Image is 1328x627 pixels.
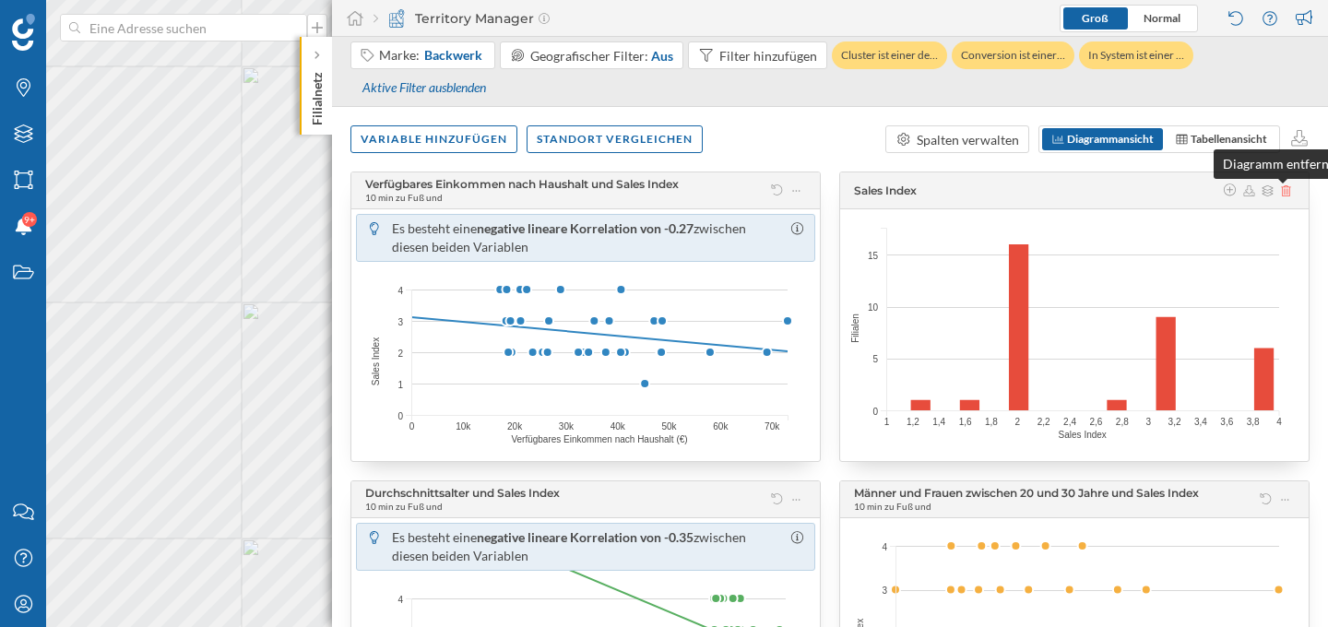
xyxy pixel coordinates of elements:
text: Sales Index [1059,430,1107,440]
text: 1,4 [932,417,945,427]
text: 3 [1145,417,1151,427]
text: 30k [559,421,575,432]
img: Geoblink Logo [12,14,35,51]
span: 15 [868,248,878,262]
div: Marke: [379,46,485,65]
div: In System ist einer … [1079,41,1193,69]
span: 5 [872,352,878,366]
text: 2,6 [1089,417,1102,427]
text: 2,4 [1063,417,1076,427]
span: Backwerk [424,46,482,65]
p: Filialnetz [308,65,326,125]
text: 1,6 [959,417,972,427]
span: negative lineare Korrelation von -0.35 [477,529,694,545]
span: 2 [397,346,403,360]
text: 0 [409,421,415,432]
text: 1,2 [907,417,919,427]
span: 0 [397,408,403,422]
span: 3 [882,584,887,597]
div: Aktive Filter ausblenden [351,72,496,104]
span: Durchschnittsalter und Sales Index [365,486,560,500]
text: 20k [507,421,523,432]
span: 1 [397,377,403,391]
span: Groß [1082,11,1109,25]
text: 50k [661,421,677,432]
div: Territory Manager [373,9,550,28]
span: 4 [397,283,403,297]
text: 3,8 [1247,417,1260,427]
span: Tabellenansicht [1191,132,1267,146]
text: 3,2 [1168,417,1181,427]
text: 70k [765,421,780,432]
span: Geografischer Filter: [530,48,648,64]
span: Sales Index [854,183,917,197]
text: 2 [1015,417,1021,427]
span: 10 [868,301,878,314]
span: Support [39,13,105,30]
span: 0 [872,404,878,418]
text: Filialen [850,313,860,343]
img: territory-manager.svg [387,9,406,28]
text: 1,8 [985,417,998,427]
span: 4 [882,539,887,553]
div: 10 min zu Fuß und [365,191,443,204]
div: Aus [651,46,673,65]
span: 4 [397,592,403,606]
div: 10 min zu Fuß und [854,500,931,513]
span: Männer und Frauen zwischen 20 und 30 Jahre und Sales Index [854,486,1199,500]
span: 3 [397,314,403,328]
text: 40k [611,421,626,432]
text: Sales Index [371,337,381,385]
span: Es besteht eine [392,529,477,545]
div: Spalten verwalten [917,130,1019,149]
span: Verfügbares Einkommen nach Haushalt und Sales Index [365,177,679,191]
text: 60k [713,421,729,432]
text: 1 [884,417,890,427]
text: 2,2 [1037,417,1050,427]
span: Normal [1144,11,1180,25]
span: 9+ [24,210,35,229]
span: Es besteht eine [392,220,477,236]
text: 10k [456,421,471,432]
div: Conversion ist einer… [952,41,1074,69]
text: 3,6 [1220,417,1233,427]
div: Cluster ist einer de… [832,41,947,69]
div: 10 min zu Fuß und [365,500,443,513]
span: negative lineare Korrelation von -0.27 [477,220,694,236]
text: Verfügbares Einkommen nach Haushalt (€) [511,434,687,444]
text: 3,4 [1194,417,1207,427]
div: Filter hinzufügen [719,46,817,65]
span: Diagrammansicht [1067,132,1154,146]
text: 2,8 [1116,417,1129,427]
text: 4 [1276,417,1282,427]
